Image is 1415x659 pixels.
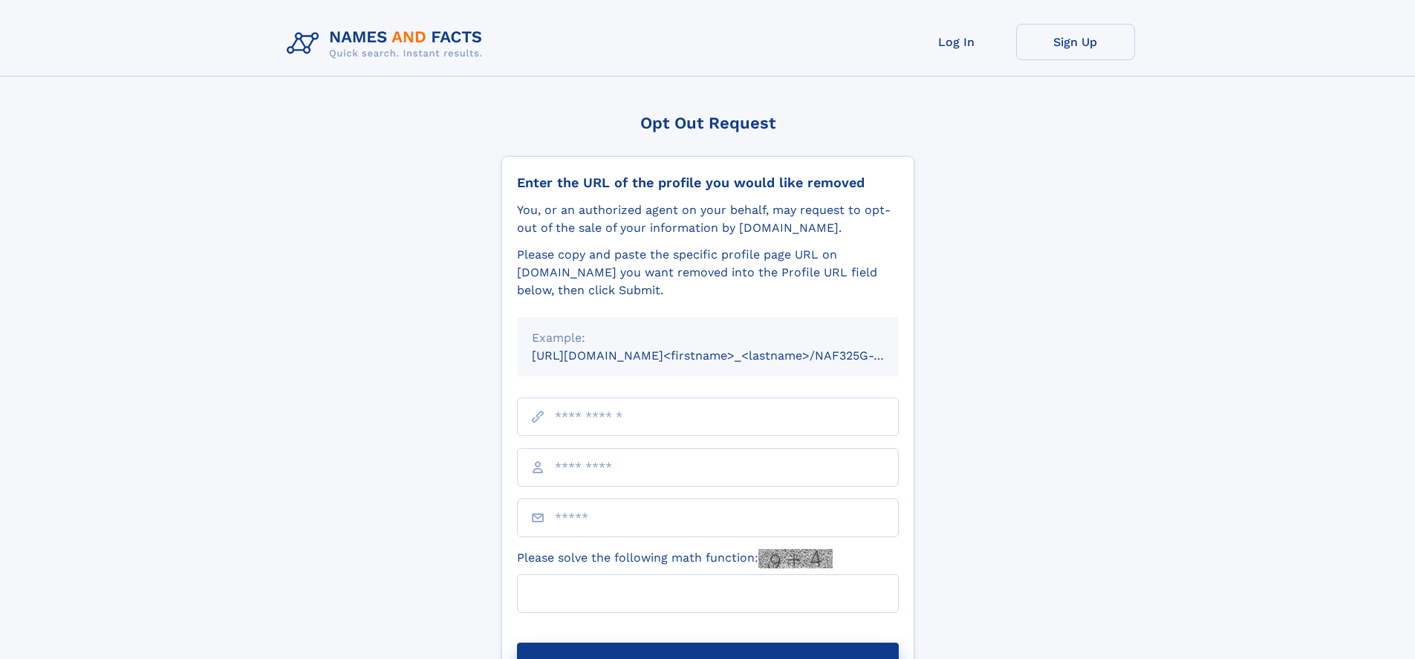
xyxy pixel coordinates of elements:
[1016,24,1135,60] a: Sign Up
[517,246,899,299] div: Please copy and paste the specific profile page URL on [DOMAIN_NAME] you want removed into the Pr...
[532,348,927,363] small: [URL][DOMAIN_NAME]<firstname>_<lastname>/NAF325G-xxxxxxxx
[532,329,884,347] div: Example:
[281,24,495,64] img: Logo Names and Facts
[501,114,914,132] div: Opt Out Request
[517,549,833,568] label: Please solve the following math function:
[897,24,1016,60] a: Log In
[517,175,899,191] div: Enter the URL of the profile you would like removed
[517,201,899,237] div: You, or an authorized agent on your behalf, may request to opt-out of the sale of your informatio...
